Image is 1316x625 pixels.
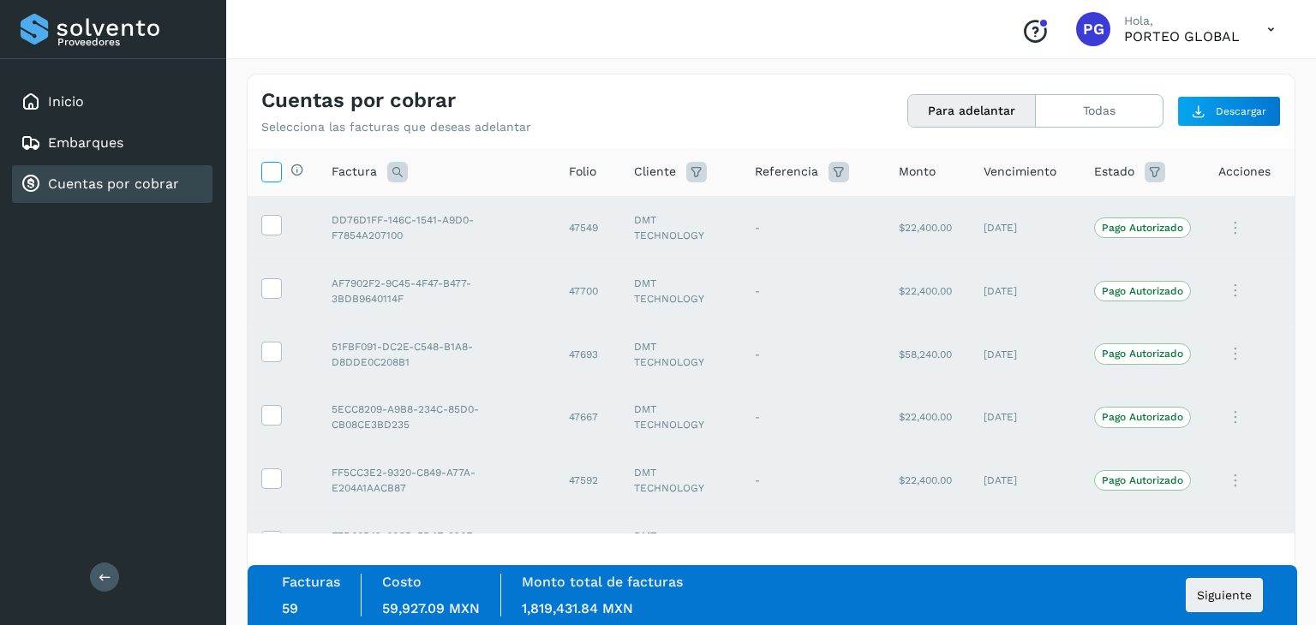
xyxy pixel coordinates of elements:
td: F7D60D12-66CB-5D4E-926E-6A69B4B5B105 [318,512,555,575]
td: $22,400.00 [885,385,970,449]
td: DMT TECHNOLOGY [620,196,741,259]
span: 59 [282,600,298,616]
span: Monto [899,163,936,181]
label: Facturas [282,574,340,590]
p: Proveedores [57,36,206,48]
td: $22,400.00 [885,512,970,575]
td: AF7902F2-9C45-4F47-B477-3BDB9640114F [318,259,555,323]
label: Costo [382,574,422,590]
span: Siguiente [1197,589,1252,601]
td: [DATE] [970,449,1080,512]
p: Hola, [1124,14,1240,28]
div: Embarques [12,124,212,162]
td: - [741,196,885,259]
td: DMT TECHNOLOGY [620,323,741,386]
span: Folio [569,163,596,181]
td: 47597 [555,512,620,575]
span: Referencia [755,163,818,181]
td: 47549 [555,196,620,259]
button: Descargar [1177,96,1281,127]
td: 47592 [555,449,620,512]
td: 51FBF091-DC2E-C548-B1A8-D8DDE0C208B1 [318,323,555,386]
button: Todas [1036,95,1163,127]
button: Para adelantar [908,95,1036,127]
span: Estado [1094,163,1134,181]
td: 47667 [555,385,620,449]
span: 59,927.09 MXN [382,600,480,616]
span: Vencimiento [984,163,1056,181]
td: [DATE] [970,196,1080,259]
td: 47693 [555,323,620,386]
h4: Cuentas por cobrar [261,88,456,113]
td: 5ECC8209-A9B8-234C-85D0-CB08CE3BD235 [318,385,555,449]
td: DMT TECHNOLOGY [620,512,741,575]
p: Selecciona las facturas que deseas adelantar [261,120,531,134]
td: - [741,323,885,386]
td: [DATE] [970,385,1080,449]
a: Inicio [48,93,84,110]
td: DMT TECHNOLOGY [620,449,741,512]
td: $22,400.00 [885,449,970,512]
span: Descargar [1216,104,1266,119]
p: Pago Autorizado [1102,474,1183,486]
td: FF5CC3E2-9320-C849-A77A-E204A1AACB87 [318,449,555,512]
td: $58,240.00 [885,323,970,386]
td: - [741,385,885,449]
td: - [741,259,885,323]
label: Monto total de facturas [522,574,683,590]
td: DMT TECHNOLOGY [620,385,741,449]
td: $22,400.00 [885,196,970,259]
p: Pago Autorizado [1102,348,1183,360]
p: Pago Autorizado [1102,285,1183,297]
td: $22,400.00 [885,259,970,323]
p: PORTEO GLOBAL [1124,28,1240,45]
p: Pago Autorizado [1102,411,1183,423]
td: [DATE] [970,512,1080,575]
td: - [741,512,885,575]
p: Pago Autorizado [1102,222,1183,234]
button: Siguiente [1186,578,1263,612]
td: 47700 [555,259,620,323]
td: DMT TECHNOLOGY [620,259,741,323]
a: Embarques [48,134,123,151]
td: [DATE] [970,323,1080,386]
a: Cuentas por cobrar [48,176,179,192]
span: Factura [332,163,377,181]
span: Acciones [1218,163,1271,181]
span: 1,819,431.84 MXN [522,600,633,616]
div: Inicio [12,83,212,121]
span: Cliente [634,163,676,181]
td: [DATE] [970,259,1080,323]
td: DD76D1FF-146C-1541-A9D0-F7854A207100 [318,196,555,259]
td: - [741,449,885,512]
div: Cuentas por cobrar [12,165,212,203]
